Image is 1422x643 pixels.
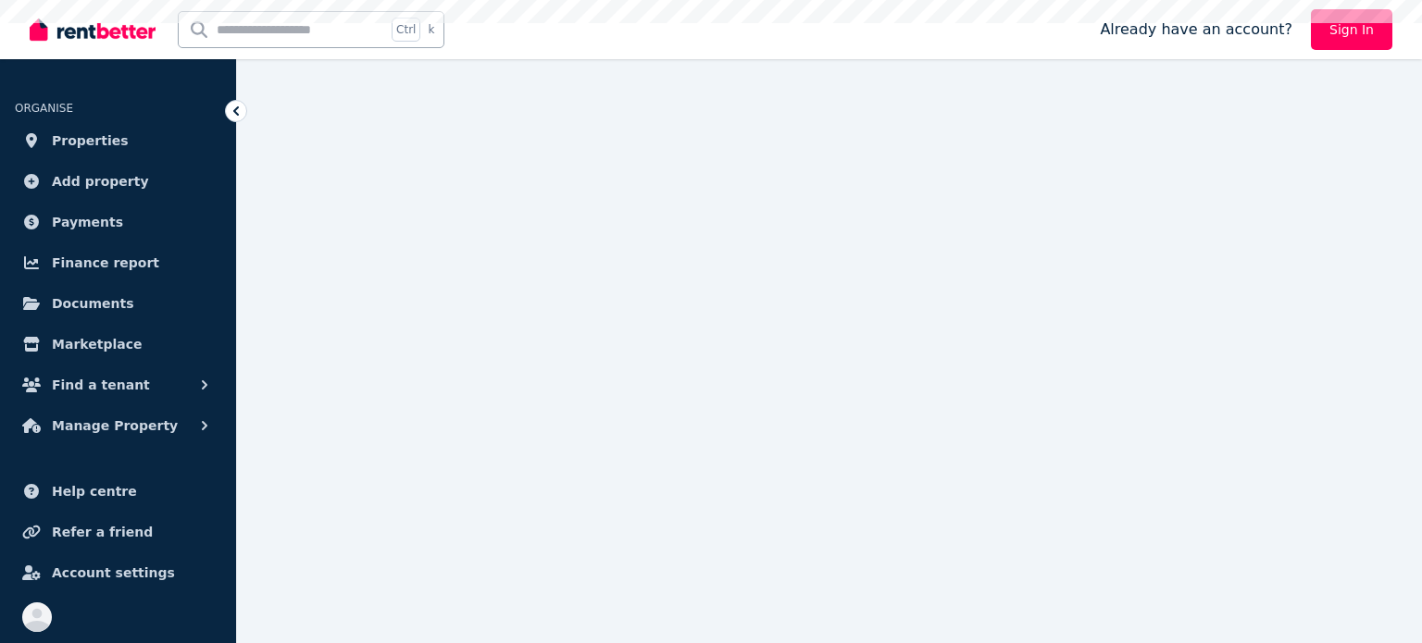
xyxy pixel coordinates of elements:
[15,122,221,159] a: Properties
[15,285,221,322] a: Documents
[15,326,221,363] a: Marketplace
[52,521,153,543] span: Refer a friend
[52,480,137,502] span: Help centre
[52,211,123,233] span: Payments
[1100,19,1292,41] span: Already have an account?
[52,292,134,315] span: Documents
[15,163,221,200] a: Add property
[428,22,434,37] span: k
[15,244,221,281] a: Finance report
[15,554,221,591] a: Account settings
[52,333,142,355] span: Marketplace
[52,414,178,437] span: Manage Property
[52,562,175,584] span: Account settings
[15,473,221,510] a: Help centre
[15,204,221,241] a: Payments
[15,407,221,444] button: Manage Property
[30,16,156,43] img: RentBetter
[15,366,221,403] button: Find a tenant
[52,130,129,152] span: Properties
[1311,9,1392,50] a: Sign In
[392,18,420,42] span: Ctrl
[52,374,150,396] span: Find a tenant
[52,252,159,274] span: Finance report
[15,513,221,550] a: Refer a friend
[52,170,149,192] span: Add property
[15,102,73,115] span: ORGANISE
